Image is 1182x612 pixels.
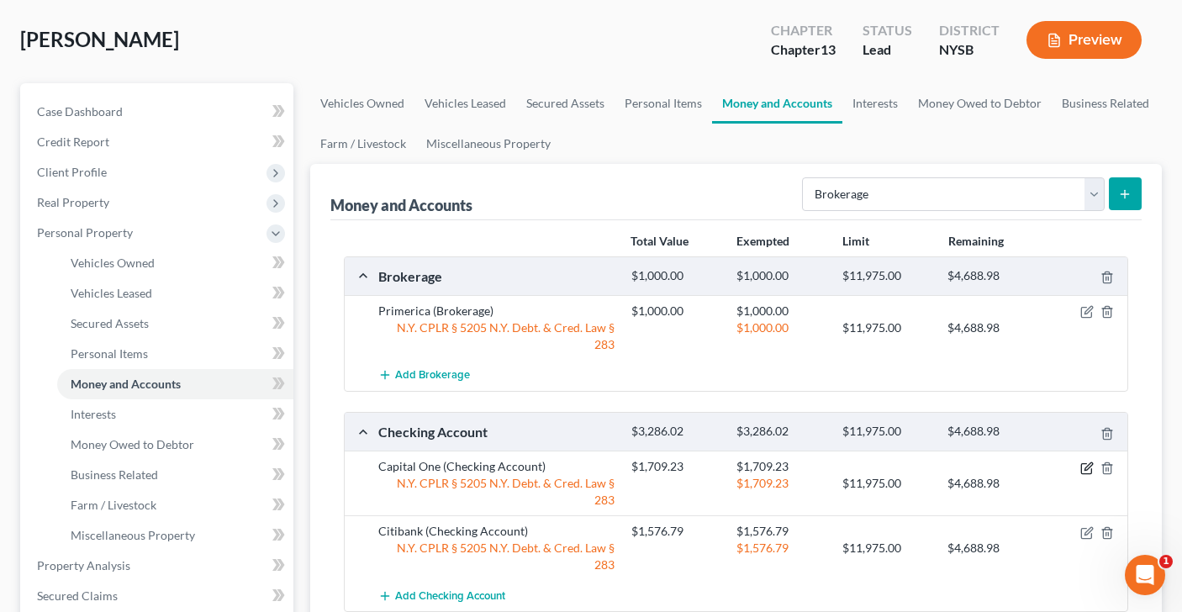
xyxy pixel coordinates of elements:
div: Status [863,21,912,40]
span: Money Owed to Debtor [71,437,194,451]
span: Add Checking Account [395,589,505,603]
div: $4,688.98 [939,268,1044,284]
a: Credit Report [24,127,293,157]
a: Money Owed to Debtor [57,430,293,460]
div: $3,286.02 [623,424,728,440]
a: Money Owed to Debtor [908,83,1052,124]
div: Money and Accounts [330,195,472,215]
div: $4,688.98 [939,319,1044,336]
div: Checking Account [370,423,623,441]
a: Vehicles Owned [57,248,293,278]
span: Add Brokerage [395,369,470,382]
a: Case Dashboard [24,97,293,127]
div: N.Y. CPLR § 5205 N.Y. Debt. & Cred. Law § 283 [370,319,623,353]
div: $4,688.98 [939,540,1044,557]
div: $11,975.00 [834,475,939,492]
span: Case Dashboard [37,104,123,119]
a: Secured Claims [24,581,293,611]
span: 1 [1159,555,1173,568]
div: Brokerage [370,267,623,285]
span: Vehicles Owned [71,256,155,270]
span: [PERSON_NAME] [20,27,179,51]
a: Farm / Livestock [57,490,293,520]
div: $1,000.00 [728,268,833,284]
span: Vehicles Leased [71,286,152,300]
a: Vehicles Owned [310,83,414,124]
div: $1,709.23 [728,475,833,492]
span: 13 [821,41,836,57]
div: $4,688.98 [939,475,1044,492]
div: $1,000.00 [623,268,728,284]
div: Chapter [771,40,836,60]
div: Citibank (Checking Account) [370,523,623,540]
span: Interests [71,407,116,421]
a: Personal Items [57,339,293,369]
a: Property Analysis [24,551,293,581]
a: Interests [57,399,293,430]
div: N.Y. CPLR § 5205 N.Y. Debt. & Cred. Law § 283 [370,475,623,509]
strong: Remaining [948,234,1004,248]
span: Miscellaneous Property [71,528,195,542]
button: Add Checking Account [378,580,505,611]
div: $1,000.00 [623,303,728,319]
a: Interests [842,83,908,124]
a: Miscellaneous Property [416,124,561,164]
div: N.Y. CPLR § 5205 N.Y. Debt. & Cred. Law § 283 [370,540,623,573]
a: Personal Items [615,83,712,124]
span: Personal Property [37,225,133,240]
div: $4,688.98 [939,424,1044,440]
span: Personal Items [71,346,148,361]
div: Chapter [771,21,836,40]
button: Add Brokerage [378,360,470,391]
span: Secured Assets [71,316,149,330]
span: Secured Claims [37,588,118,603]
span: Credit Report [37,135,109,149]
span: Real Property [37,195,109,209]
a: Secured Assets [516,83,615,124]
div: NYSB [939,40,1000,60]
a: Secured Assets [57,309,293,339]
div: $11,975.00 [834,319,939,336]
div: $11,975.00 [834,540,939,557]
div: $1,709.23 [623,458,728,475]
div: $11,975.00 [834,268,939,284]
a: Vehicles Leased [57,278,293,309]
span: Property Analysis [37,558,130,572]
button: Preview [1026,21,1142,59]
strong: Exempted [736,234,789,248]
a: Money and Accounts [712,83,842,124]
strong: Total Value [631,234,689,248]
div: Primerica (Brokerage) [370,303,623,319]
div: $11,975.00 [834,424,939,440]
a: Business Related [57,460,293,490]
a: Vehicles Leased [414,83,516,124]
div: $1,709.23 [728,458,833,475]
iframe: Intercom live chat [1125,555,1165,595]
div: $1,576.79 [728,540,833,557]
a: Money and Accounts [57,369,293,399]
span: Client Profile [37,165,107,179]
div: $1,576.79 [623,523,728,540]
a: Farm / Livestock [310,124,416,164]
div: District [939,21,1000,40]
strong: Limit [842,234,869,248]
span: Business Related [71,467,158,482]
span: Farm / Livestock [71,498,156,512]
div: Lead [863,40,912,60]
a: Business Related [1052,83,1159,124]
div: $1,576.79 [728,523,833,540]
div: $1,000.00 [728,319,833,336]
div: $1,000.00 [728,303,833,319]
div: Capital One (Checking Account) [370,458,623,475]
a: Miscellaneous Property [57,520,293,551]
div: $3,286.02 [728,424,833,440]
span: Money and Accounts [71,377,181,391]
